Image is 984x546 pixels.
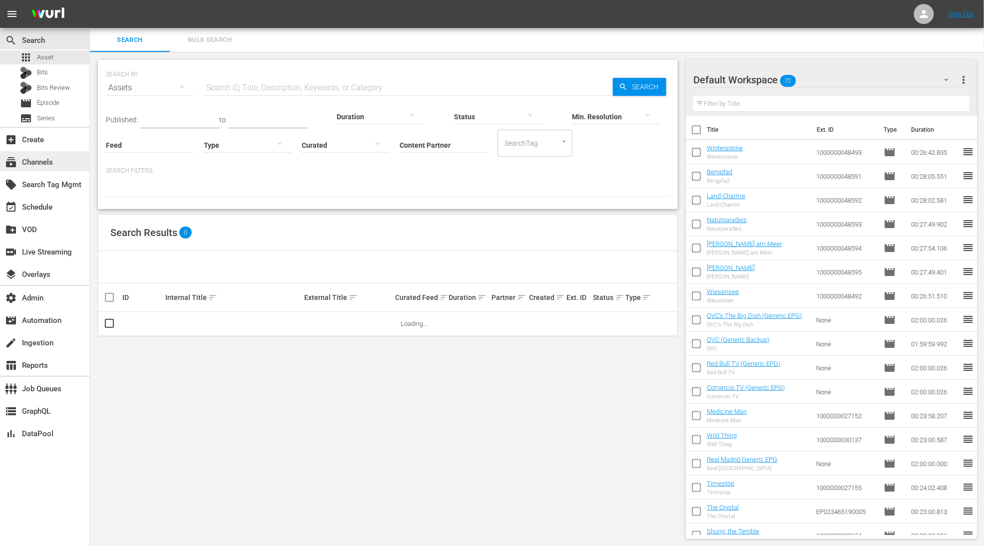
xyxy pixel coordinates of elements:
[907,260,962,284] td: 00:27:49.401
[884,530,896,542] span: Episode
[707,369,780,376] div: Red Bull TV
[219,116,226,124] span: to
[907,164,962,188] td: 00:28:05.551
[478,293,487,302] span: sort
[962,481,974,493] span: reorder
[20,97,32,109] span: Episode
[707,345,769,352] div: QVC
[907,236,962,260] td: 00:27:54.106
[5,156,17,168] span: Channels
[707,288,739,295] a: Wiesensee
[962,194,974,206] span: reorder
[884,458,896,470] span: Episode
[962,361,974,373] span: reorder
[884,290,896,302] span: Episode
[962,337,974,349] span: reorder
[812,500,880,524] td: EP023465190005
[707,432,737,439] a: Wild Thing
[907,452,962,476] td: 02:00:00.000
[811,116,878,144] th: Ext. ID
[5,359,17,371] span: Reports
[707,408,747,415] a: Medicine Man
[5,405,17,417] span: GraphQL
[962,433,974,445] span: reorder
[529,291,563,303] div: Created
[707,168,732,176] a: Bergpfad
[422,291,446,303] div: Feed
[349,293,358,302] span: sort
[812,476,880,500] td: 1000000027155
[20,51,32,63] span: Asset
[707,250,782,256] div: [PERSON_NAME] am Meer
[5,428,17,440] span: DataPool
[812,452,880,476] td: None
[165,291,302,303] div: Internal Title
[24,2,72,26] img: ans4CAIJ8jUAAAAAAAAAAAAAAAAAAAAAAAAgQb4GAAAAAAAAAAAAAAAAAAAAAAAAJMjXAAAAAAAAAAAAAAAAAAAAAAAAgAT5G...
[492,291,526,303] div: Partner
[96,34,164,46] span: Search
[958,74,970,86] span: more_vert
[106,74,194,102] div: Assets
[907,500,962,524] td: 00:23:00.813
[707,226,747,232] div: Naturparadies
[707,273,755,280] div: [PERSON_NAME]
[613,78,666,96] button: Search
[884,506,896,518] span: Episode
[707,528,759,535] a: Shung, the Terrible
[5,269,17,280] span: Overlays
[628,78,666,96] span: Search
[707,312,802,319] a: QVC's The Big Dish (Generic EPG)
[958,68,970,92] button: more_vert
[812,284,880,308] td: 1000000048492
[780,70,796,91] span: 72
[884,338,896,350] span: Episode
[907,140,962,164] td: 00:26:42.835
[812,332,880,356] td: None
[401,320,428,327] span: Loading...
[642,293,651,302] span: sort
[962,146,974,158] span: reorder
[5,246,17,258] span: Live Streaming
[5,201,17,213] span: Schedule
[440,293,449,302] span: sort
[20,112,32,124] span: Series
[707,297,739,304] div: Wiesensee
[812,188,880,212] td: 1000000048592
[110,227,177,239] span: Search Results
[907,428,962,452] td: 00:23:00.587
[884,146,896,158] span: Episode
[559,137,569,146] button: Open
[5,179,17,191] span: Search Tag Mgmt
[37,67,48,77] span: Bits
[962,218,974,230] span: reorder
[5,134,17,146] span: Create
[962,457,974,469] span: reorder
[905,116,965,144] th: Duration
[812,308,880,332] td: None
[556,293,565,302] span: sort
[884,266,896,278] span: Episode
[106,167,670,175] p: Search Filters:
[949,10,975,18] a: Sign Out
[962,242,974,254] span: reorder
[907,284,962,308] td: 00:26:51.510
[5,337,17,349] span: Ingestion
[707,441,737,448] div: Wild Thing
[517,293,526,302] span: sort
[37,52,53,62] span: Asset
[962,313,974,325] span: reorder
[707,264,755,272] a: [PERSON_NAME]
[907,308,962,332] td: 02:00:00.026
[884,386,896,398] span: Episode
[37,83,70,93] span: Bits Review
[707,417,747,424] div: Medicine Man
[884,482,896,494] span: Episode
[884,314,896,326] span: Episode
[884,434,896,446] span: Episode
[5,34,17,46] span: Search
[907,188,962,212] td: 00:28:02.581
[106,116,138,124] span: Published:
[907,356,962,380] td: 02:00:00.026
[812,164,880,188] td: 1000000048591
[707,116,811,144] th: Title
